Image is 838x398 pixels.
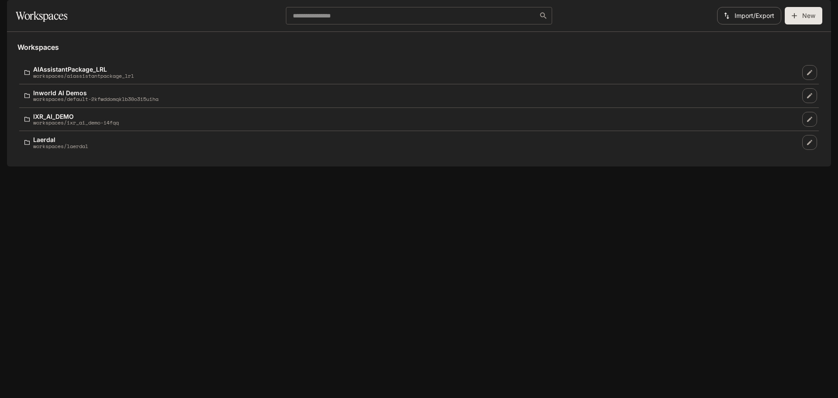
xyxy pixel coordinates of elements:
p: Laerdal [33,136,88,143]
p: IXR_AI_DEMO [33,113,119,120]
a: Edit workspace [802,112,817,127]
p: workspaces/aiassistantpackage_lrl [33,73,134,79]
p: workspaces/default-2kfwddomqklb30o3i5uiha [33,96,158,102]
p: workspaces/ixr_ai_demo-i4fqq [33,120,119,125]
a: AIAssistantPackage_LRLworkspaces/aiassistantpackage_lrl [21,62,800,82]
p: Inworld AI Demos [33,90,158,96]
a: Edit workspace [802,135,817,150]
a: Laerdalworkspaces/laerdal [21,133,800,152]
a: Inworld AI Demosworkspaces/default-2kfwddomqklb30o3i5uiha [21,86,800,106]
a: IXR_AI_DEMOworkspaces/ixr_ai_demo-i4fqq [21,110,800,129]
a: Edit workspace [802,88,817,103]
h1: Workspaces [16,7,67,24]
button: Import/Export [717,7,781,24]
p: workspaces/laerdal [33,143,88,149]
p: AIAssistantPackage_LRL [33,66,134,73]
a: Edit workspace [802,65,817,80]
h5: Workspaces [17,42,821,52]
button: Create workspace [785,7,822,24]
